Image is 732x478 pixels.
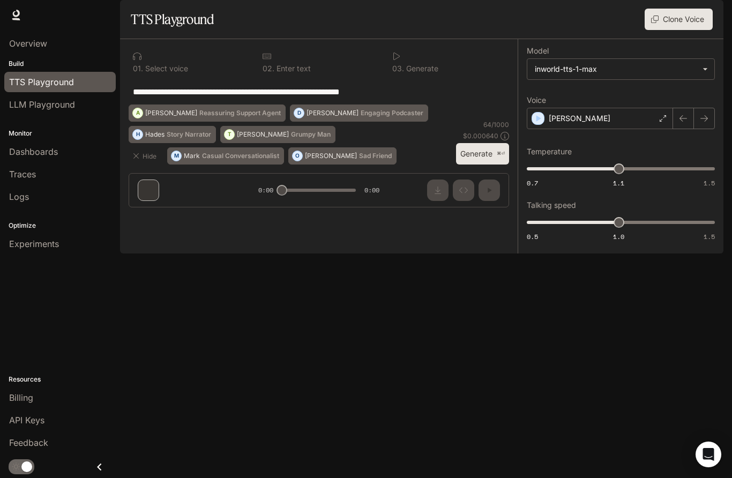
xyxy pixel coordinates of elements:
[131,9,214,30] h1: TTS Playground
[184,153,200,159] p: Mark
[704,178,715,188] span: 1.5
[237,131,289,138] p: [PERSON_NAME]
[404,65,438,72] p: Generate
[392,65,404,72] p: 0 3 .
[696,442,721,467] div: Open Intercom Messenger
[220,126,335,143] button: T[PERSON_NAME]Grumpy Man
[456,143,509,165] button: Generate⌘⏎
[361,110,423,116] p: Engaging Podcaster
[613,178,624,188] span: 1.1
[145,131,165,138] p: Hades
[704,232,715,241] span: 1.5
[535,64,697,74] div: inworld-tts-1-max
[645,9,713,30] button: Clone Voice
[129,104,286,122] button: A[PERSON_NAME]Reassuring Support Agent
[263,65,274,72] p: 0 2 .
[527,201,576,209] p: Talking speed
[133,65,143,72] p: 0 1 .
[497,151,505,157] p: ⌘⏎
[549,113,610,124] p: [PERSON_NAME]
[167,131,211,138] p: Story Narrator
[167,147,284,165] button: MMarkCasual Conversationalist
[293,147,302,165] div: O
[171,147,181,165] div: M
[294,104,304,122] div: D
[288,147,397,165] button: O[PERSON_NAME]Sad Friend
[202,153,279,159] p: Casual Conversationalist
[307,110,358,116] p: [PERSON_NAME]
[129,147,163,165] button: Hide
[129,126,216,143] button: HHadesStory Narrator
[613,232,624,241] span: 1.0
[291,131,331,138] p: Grumpy Man
[527,148,572,155] p: Temperature
[274,65,311,72] p: Enter text
[133,126,143,143] div: H
[527,47,549,55] p: Model
[483,120,509,129] p: 64 / 1000
[527,232,538,241] span: 0.5
[527,59,714,79] div: inworld-tts-1-max
[199,110,281,116] p: Reassuring Support Agent
[143,65,188,72] p: Select voice
[225,126,234,143] div: T
[359,153,392,159] p: Sad Friend
[290,104,428,122] button: D[PERSON_NAME]Engaging Podcaster
[145,110,197,116] p: [PERSON_NAME]
[527,178,538,188] span: 0.7
[527,96,546,104] p: Voice
[133,104,143,122] div: A
[305,153,357,159] p: [PERSON_NAME]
